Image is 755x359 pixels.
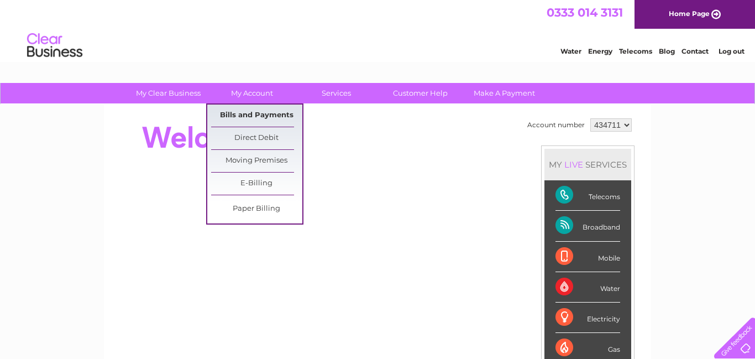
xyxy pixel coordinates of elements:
a: Moving Premises [211,150,302,172]
a: Services [291,83,382,103]
td: Account number [525,116,588,134]
a: Energy [588,47,612,55]
img: logo.png [27,29,83,63]
a: 0333 014 3131 [547,6,623,19]
a: Customer Help [375,83,466,103]
a: My Account [207,83,298,103]
div: Telecoms [555,180,620,211]
a: E-Billing [211,173,302,195]
a: Log out [719,47,744,55]
a: Direct Debit [211,127,302,149]
div: Mobile [555,242,620,272]
div: Electricity [555,303,620,333]
a: Bills and Payments [211,105,302,127]
a: Make A Payment [459,83,550,103]
div: Broadband [555,211,620,241]
a: Water [560,47,581,55]
a: Telecoms [619,47,652,55]
div: Water [555,272,620,303]
a: Contact [681,47,709,55]
a: Blog [659,47,675,55]
a: My Clear Business [123,83,214,103]
div: MY SERVICES [544,149,631,180]
a: Paper Billing [211,198,302,220]
div: Clear Business is a trading name of Verastar Limited (registered in [GEOGRAPHIC_DATA] No. 3667643... [117,6,639,54]
div: LIVE [562,159,585,170]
